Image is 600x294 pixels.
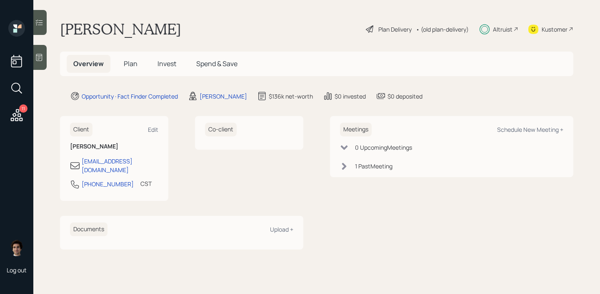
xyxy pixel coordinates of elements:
div: 11 [19,104,27,113]
div: Upload + [270,225,293,233]
div: Altruist [493,25,512,34]
h6: Client [70,123,92,136]
h6: Meetings [340,123,372,136]
div: • (old plan-delivery) [416,25,469,34]
h6: Documents [70,222,107,236]
div: Log out [7,266,27,274]
div: [EMAIL_ADDRESS][DOMAIN_NAME] [82,157,158,174]
span: Plan [124,59,137,68]
span: Spend & Save [196,59,237,68]
h6: Co-client [205,123,237,136]
div: $0 invested [335,92,366,101]
div: Plan Delivery [378,25,412,34]
div: 1 Past Meeting [355,162,392,170]
h6: [PERSON_NAME] [70,143,158,150]
div: Kustomer [542,25,567,34]
div: CST [140,179,152,188]
div: $136k net-worth [269,92,313,101]
div: 0 Upcoming Meeting s [355,143,412,152]
div: Schedule New Meeting + [497,126,563,133]
h1: [PERSON_NAME] [60,20,181,38]
div: $0 deposited [387,92,422,101]
span: Invest [157,59,176,68]
span: Overview [73,59,104,68]
div: [PHONE_NUMBER] [82,180,134,188]
img: harrison-schaefer-headshot-2.png [8,240,25,256]
div: Edit [148,126,158,133]
div: Opportunity · Fact Finder Completed [82,92,178,101]
div: [PERSON_NAME] [200,92,247,101]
